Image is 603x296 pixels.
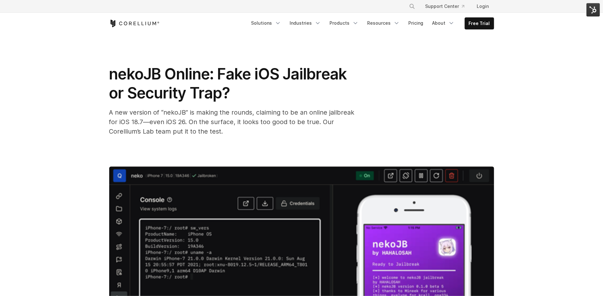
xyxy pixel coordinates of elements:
[587,3,600,16] img: HubSpot Tools Menu Toggle
[248,17,494,29] div: Navigation Menu
[472,1,494,12] a: Login
[405,17,427,29] a: Pricing
[420,1,469,12] a: Support Center
[429,17,458,29] a: About
[465,18,494,29] a: Free Trial
[364,17,404,29] a: Resources
[401,1,494,12] div: Navigation Menu
[286,17,325,29] a: Industries
[109,109,355,135] span: A new version of “nekoJB” is making the rounds, claiming to be an online jailbreak for iOS 18.7—e...
[109,65,347,102] span: nekoJB Online: Fake iOS Jailbreak or Security Trap?
[109,20,160,27] a: Corellium Home
[406,1,418,12] button: Search
[248,17,285,29] a: Solutions
[326,17,362,29] a: Products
